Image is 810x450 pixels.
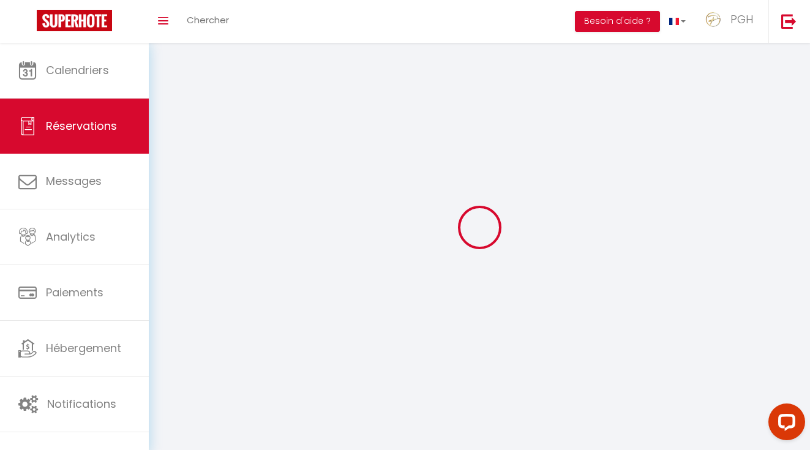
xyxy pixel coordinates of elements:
span: Analytics [46,229,96,244]
span: Notifications [47,396,116,411]
iframe: LiveChat chat widget [759,399,810,450]
span: Chercher [187,13,229,26]
img: Super Booking [37,10,112,31]
button: Besoin d'aide ? [575,11,660,32]
span: Hébergement [46,340,121,356]
img: ... [704,11,722,28]
span: Calendriers [46,62,109,78]
span: Messages [46,173,102,189]
span: Réservations [46,118,117,133]
img: logout [781,13,797,29]
span: PGH [730,12,753,27]
span: Paiements [46,285,103,300]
